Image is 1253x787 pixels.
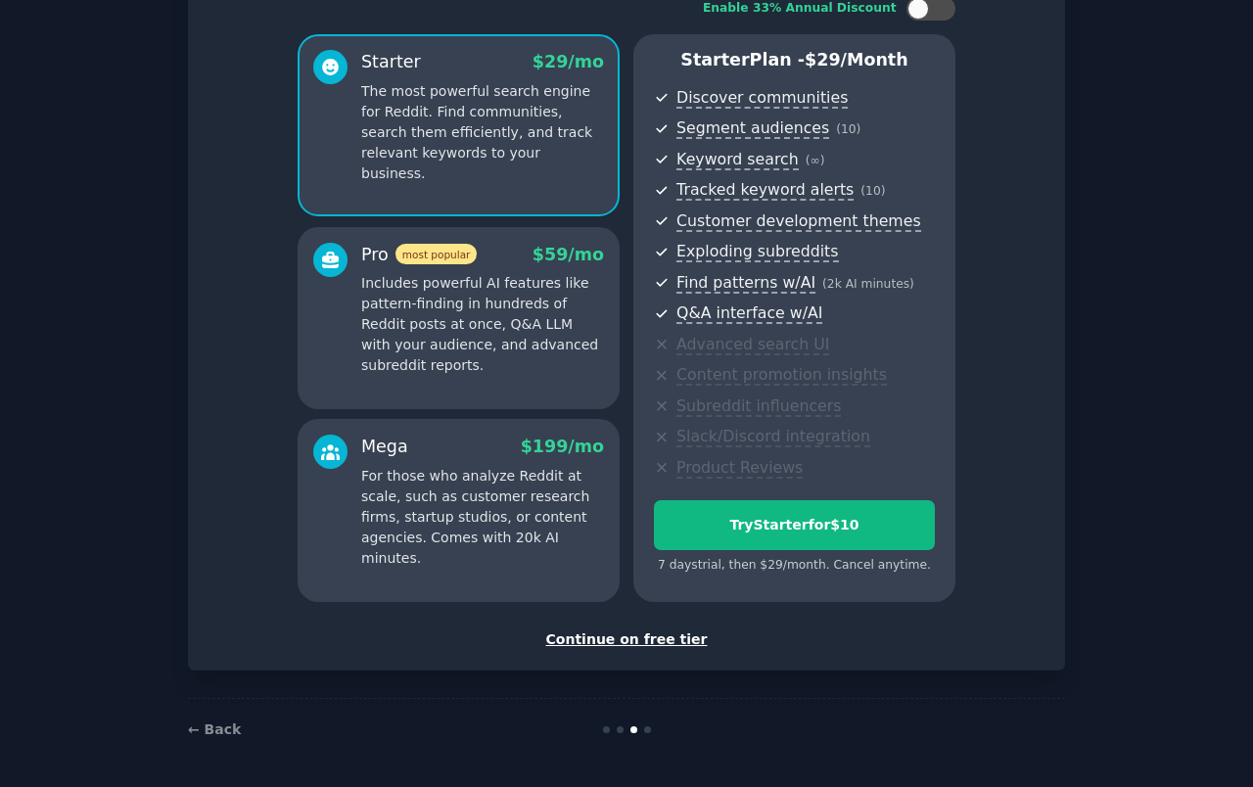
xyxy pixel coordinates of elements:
[361,466,604,569] p: For those who analyze Reddit at scale, such as customer research firms, startup studios, or conte...
[676,303,822,324] span: Q&A interface w/AI
[676,335,829,355] span: Advanced search UI
[395,244,478,264] span: most popular
[655,515,934,535] div: Try Starter for $10
[654,557,935,575] div: 7 days trial, then $ 29 /month . Cancel anytime.
[676,427,870,447] span: Slack/Discord integration
[654,48,935,72] p: Starter Plan -
[521,437,604,456] span: $ 199 /mo
[836,122,860,136] span: ( 10 )
[860,184,885,198] span: ( 10 )
[361,243,477,267] div: Pro
[676,273,815,294] span: Find patterns w/AI
[676,150,799,170] span: Keyword search
[676,365,887,386] span: Content promotion insights
[676,180,854,201] span: Tracked keyword alerts
[676,242,838,262] span: Exploding subreddits
[822,277,914,291] span: ( 2k AI minutes )
[676,396,841,417] span: Subreddit influencers
[188,721,241,737] a: ← Back
[533,52,604,71] span: $ 29 /mo
[361,435,408,459] div: Mega
[806,154,825,167] span: ( ∞ )
[361,50,421,74] div: Starter
[805,50,908,69] span: $ 29 /month
[676,118,829,139] span: Segment audiences
[654,500,935,550] button: TryStarterfor$10
[361,273,604,376] p: Includes powerful AI features like pattern-finding in hundreds of Reddit posts at once, Q&A LLM w...
[209,629,1044,650] div: Continue on free tier
[533,245,604,264] span: $ 59 /mo
[676,458,803,479] span: Product Reviews
[676,88,848,109] span: Discover communities
[676,211,921,232] span: Customer development themes
[361,81,604,184] p: The most powerful search engine for Reddit. Find communities, search them efficiently, and track ...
